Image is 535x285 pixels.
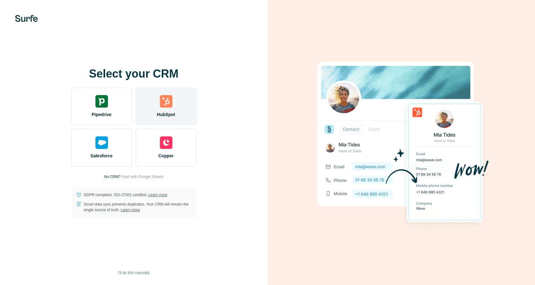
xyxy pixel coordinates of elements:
span: Salesforce [90,153,113,159]
img: HUBSPOT image [314,52,489,233]
img: pipedrive's logo [95,95,108,108]
img: salesforce's logo [95,136,108,149]
img: copper's logo [160,136,172,149]
span: I’ll do this manually [118,270,150,276]
p: GDPR compliant. ISO-27001 certified. [84,192,167,198]
button: I’ll do this manually [114,268,154,277]
img: Surfe's logo [15,15,38,22]
span: Pipedrive [92,111,111,118]
p: Smart data sync prevents duplicates. Your CRM will remain the single source of truth. [84,201,191,213]
a: Learn more [148,193,167,197]
a: Learn more [121,208,140,212]
h1: Select your CRM [71,68,196,80]
p: No CRM? [104,174,121,180]
span: Copper [158,153,174,159]
button: Start with Google Sheets [122,174,163,180]
span: HubSpot [157,111,175,118]
img: hubspot's logo [160,95,172,108]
